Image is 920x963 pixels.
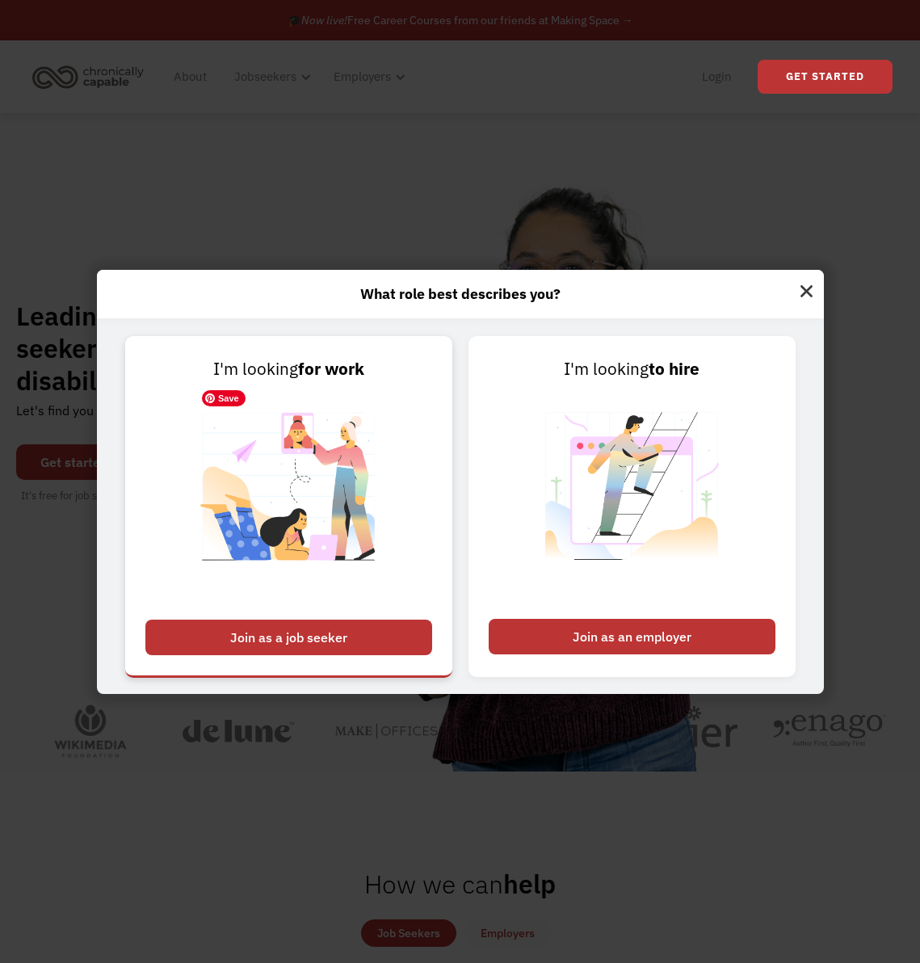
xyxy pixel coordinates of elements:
[225,51,316,103] div: Jobseekers
[145,620,432,655] div: Join as a job seeker
[334,67,391,86] div: Employers
[489,356,775,382] div: I'm looking
[298,358,364,380] strong: for work
[324,51,410,103] div: Employers
[692,51,741,103] a: Login
[27,59,149,95] img: Chronically Capable logo
[125,336,452,677] a: I'm lookingfor workJoin as a job seeker
[489,619,775,654] div: Join as an employer
[360,284,561,303] strong: What role best describes you?
[164,51,216,103] a: About
[202,390,246,406] span: Save
[758,60,893,94] a: Get Started
[234,67,296,86] div: Jobseekers
[145,356,432,382] div: I'm looking
[27,59,156,95] a: home
[468,336,796,677] a: I'm lookingto hireJoin as an employer
[188,382,389,611] img: Chronically Capable Personalized Job Matching
[649,358,699,380] strong: to hire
